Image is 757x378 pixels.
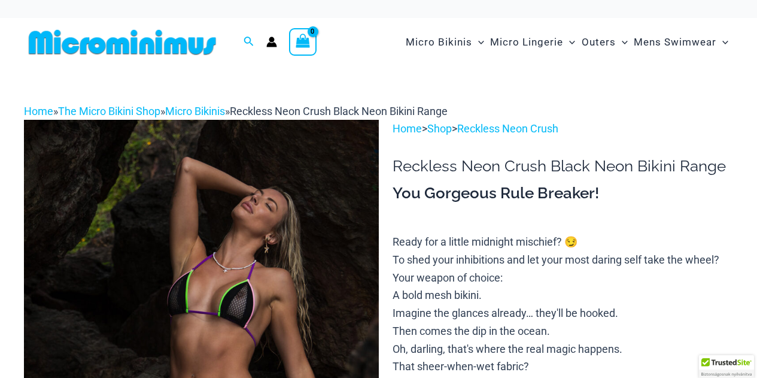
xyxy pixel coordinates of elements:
[634,27,716,58] span: Mens Swimwear
[24,105,448,117] span: » » »
[393,120,733,138] p: > >
[230,105,448,117] span: Reckless Neon Crush Black Neon Bikini Range
[427,122,452,135] a: Shop
[716,27,728,58] span: Menu Toggle
[699,355,754,378] div: TrustedSite Certified
[490,27,563,58] span: Micro Lingerie
[393,157,733,176] h1: Reckless Neon Crush Black Neon Bikini Range
[457,122,558,135] a: Reckless Neon Crush
[58,105,160,117] a: The Micro Bikini Shop
[393,122,422,135] a: Home
[563,27,575,58] span: Menu Toggle
[631,24,731,61] a: Mens SwimwearMenu ToggleMenu Toggle
[244,35,254,50] a: Search icon link
[579,24,631,61] a: OutersMenu ToggleMenu Toggle
[393,183,733,204] h3: You Gorgeous Rule Breaker!
[406,27,472,58] span: Micro Bikinis
[616,27,628,58] span: Menu Toggle
[266,37,277,47] a: Account icon link
[401,22,733,62] nav: Site Navigation
[24,105,53,117] a: Home
[24,29,221,56] img: MM SHOP LOGO FLAT
[582,27,616,58] span: Outers
[165,105,225,117] a: Micro Bikinis
[403,24,487,61] a: Micro BikinisMenu ToggleMenu Toggle
[487,24,578,61] a: Micro LingerieMenu ToggleMenu Toggle
[472,27,484,58] span: Menu Toggle
[289,28,317,56] a: View Shopping Cart, empty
